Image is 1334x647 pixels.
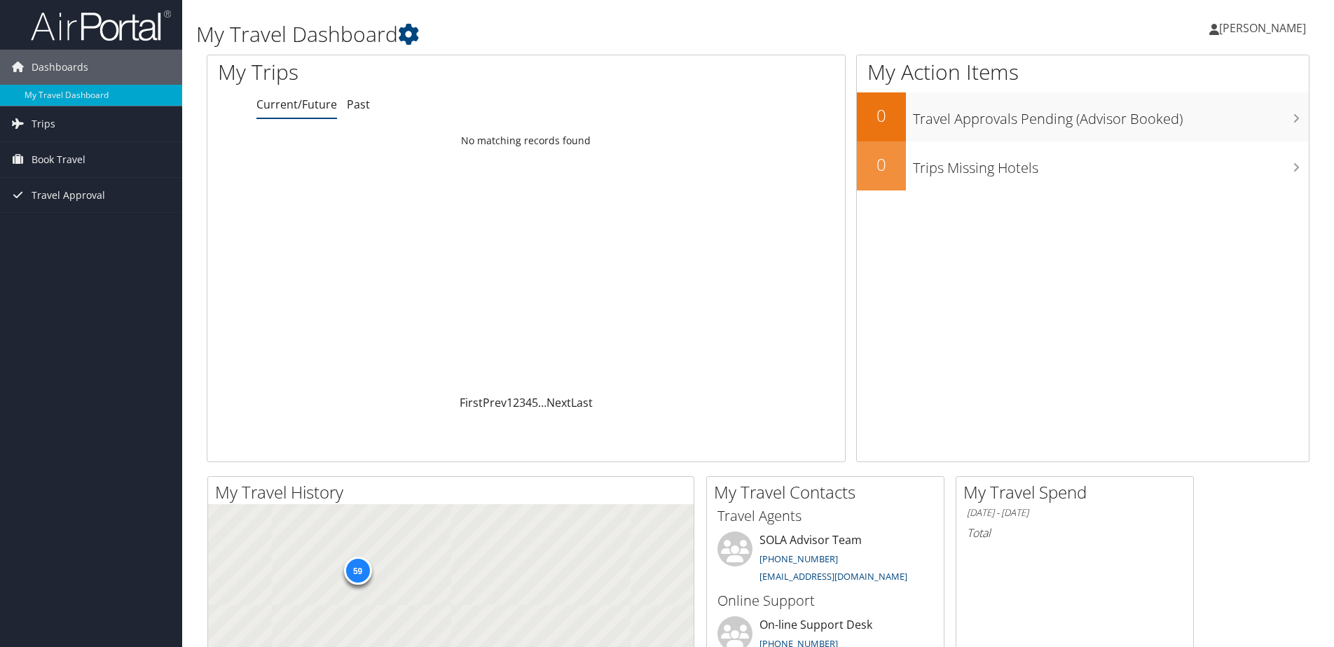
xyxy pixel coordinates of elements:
[717,506,933,526] h3: Travel Agents
[525,395,532,410] a: 4
[507,395,513,410] a: 1
[857,57,1309,87] h1: My Action Items
[1219,20,1306,36] span: [PERSON_NAME]
[571,395,593,410] a: Last
[967,506,1183,520] h6: [DATE] - [DATE]
[532,395,538,410] a: 5
[857,104,906,127] h2: 0
[519,395,525,410] a: 3
[207,128,845,153] td: No matching records found
[857,141,1309,190] a: 0Trips Missing Hotels
[343,557,371,585] div: 59
[857,153,906,176] h2: 0
[963,480,1193,504] h2: My Travel Spend
[714,480,944,504] h2: My Travel Contacts
[347,97,370,112] a: Past
[460,395,483,410] a: First
[483,395,507,410] a: Prev
[710,531,940,589] li: SOLA Advisor Team
[196,20,945,49] h1: My Travel Dashboard
[32,142,85,177] span: Book Travel
[717,591,933,611] h3: Online Support
[32,106,55,141] span: Trips
[215,480,694,504] h2: My Travel History
[913,151,1309,178] h3: Trips Missing Hotels
[256,97,337,112] a: Current/Future
[967,525,1183,541] h6: Total
[546,395,571,410] a: Next
[759,570,907,583] a: [EMAIL_ADDRESS][DOMAIN_NAME]
[513,395,519,410] a: 2
[218,57,569,87] h1: My Trips
[31,9,171,42] img: airportal-logo.png
[913,102,1309,129] h3: Travel Approvals Pending (Advisor Booked)
[32,50,88,85] span: Dashboards
[857,92,1309,141] a: 0Travel Approvals Pending (Advisor Booked)
[32,178,105,213] span: Travel Approval
[538,395,546,410] span: …
[759,552,838,565] a: [PHONE_NUMBER]
[1209,7,1320,49] a: [PERSON_NAME]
